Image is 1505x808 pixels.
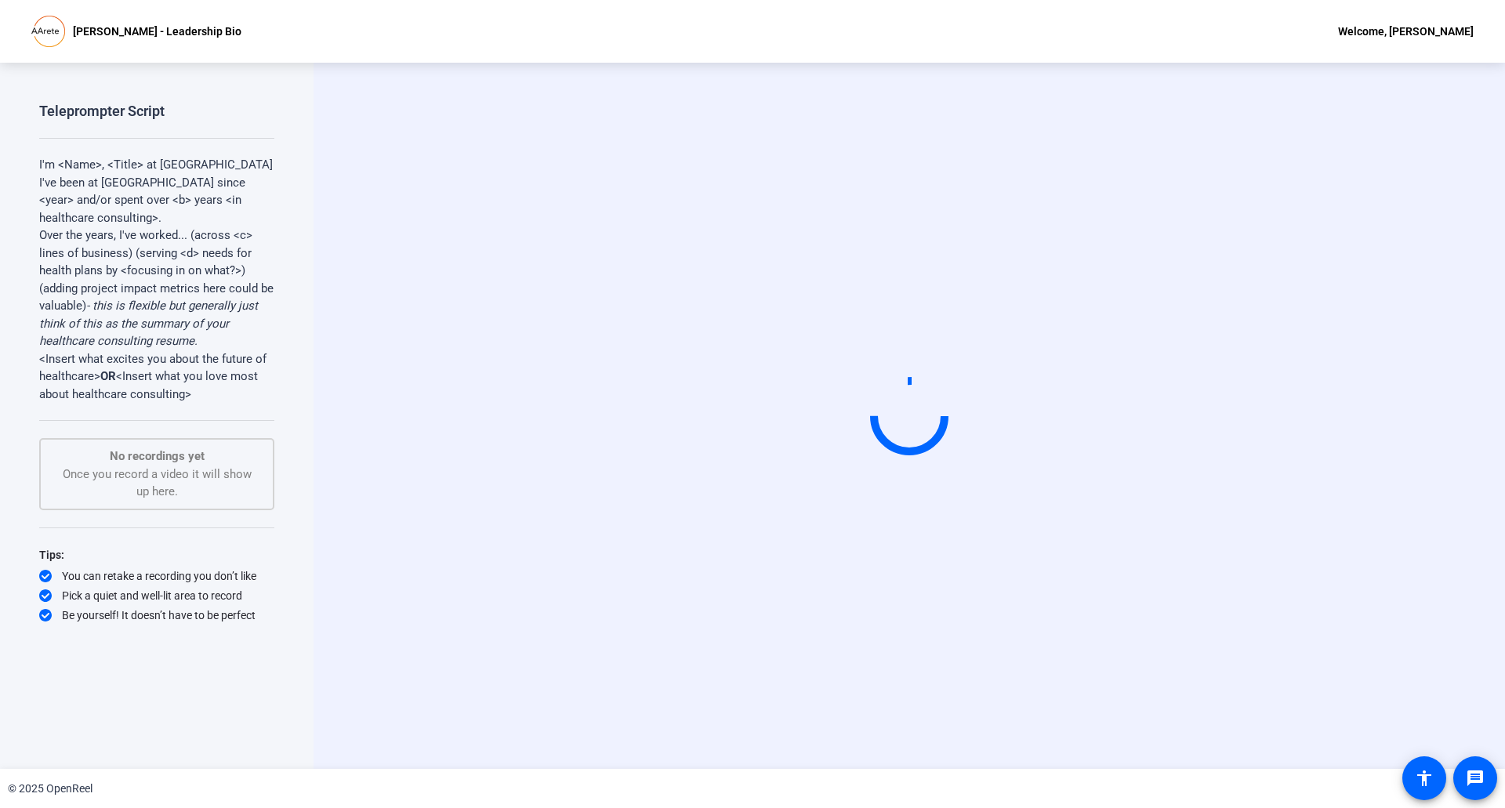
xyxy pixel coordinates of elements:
[1338,22,1474,41] div: Welcome, [PERSON_NAME]
[39,299,258,348] em: - this is flexible but generally just think of this as the summary of your healthcare consulting ...
[39,226,274,350] p: Over the years, I've worked... (across <c> lines of business) (serving <d> needs for health plans...
[31,16,65,47] img: OpenReel logo
[8,781,92,797] div: © 2025 OpenReel
[56,447,257,466] p: No recordings yet
[39,174,274,227] p: I've been at [GEOGRAPHIC_DATA] since <year> and/or spent over <b> years <in healthcare consulting>.
[1415,769,1434,788] mat-icon: accessibility
[1466,769,1485,788] mat-icon: message
[73,22,241,41] p: [PERSON_NAME] - Leadership Bio
[39,350,274,404] p: <Insert what excites you about the future of healthcare> <Insert what you love most about healthc...
[39,545,274,564] div: Tips:
[39,588,274,603] div: Pick a quiet and well-lit area to record
[56,447,257,501] div: Once you record a video it will show up here.
[39,607,274,623] div: Be yourself! It doesn’t have to be perfect
[100,369,116,383] strong: OR
[39,102,165,121] div: Teleprompter Script
[39,568,274,584] div: You can retake a recording you don’t like
[39,156,274,174] p: I'm <Name>, <Title> at [GEOGRAPHIC_DATA]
